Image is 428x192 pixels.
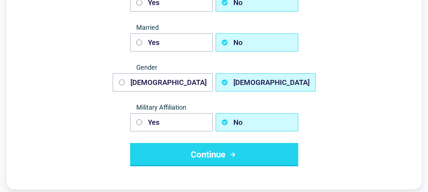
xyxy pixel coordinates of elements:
[216,73,316,91] button: [DEMOGRAPHIC_DATA]
[130,33,213,52] button: Yes
[216,33,298,52] button: No
[130,143,298,166] button: Continue
[130,23,298,32] span: Married
[130,63,298,72] span: Gender
[130,103,298,112] span: Military Affiliation
[113,73,213,91] button: [DEMOGRAPHIC_DATA]
[216,113,298,131] button: No
[130,113,213,131] button: Yes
